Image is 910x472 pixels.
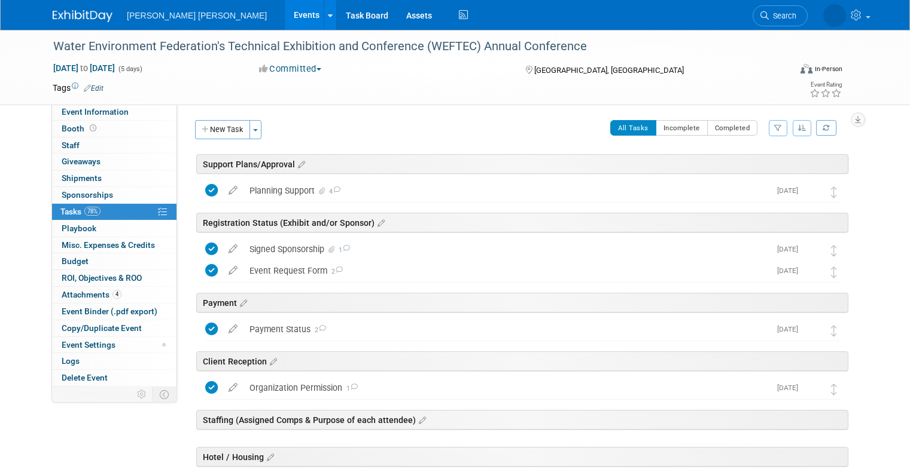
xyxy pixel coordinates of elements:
[62,124,99,133] span: Booth
[196,293,848,312] div: Payment
[777,384,804,392] span: [DATE]
[52,220,176,237] a: Playbook
[52,287,176,303] a: Attachments4
[801,64,812,73] img: Format-Inperson.png
[162,343,166,347] span: Modified Layout
[62,273,142,283] span: ROI, Objectives & ROO
[153,387,177,402] td: Toggle Event Tabs
[804,243,820,258] img: Kelly Graber
[237,296,247,308] a: Edit sections
[52,320,176,336] a: Copy/Duplicate Event
[62,340,115,350] span: Event Settings
[753,5,808,26] a: Search
[53,63,115,73] span: [DATE] [DATE]
[62,323,142,333] span: Copy/Duplicate Event
[52,253,176,269] a: Budget
[244,239,770,259] div: Signed Sponsorship
[831,266,837,278] i: Move task
[707,120,758,136] button: Completed
[196,351,848,371] div: Client Reception
[52,353,176,369] a: Logs
[117,65,142,73] span: (5 days)
[223,265,244,276] a: edit
[777,245,804,253] span: [DATE]
[809,82,842,88] div: Event Rating
[196,447,848,467] div: Hotel / Housing
[53,10,112,22] img: ExhibitDay
[769,11,796,20] span: Search
[52,137,176,154] a: Staff
[656,120,708,136] button: Incomplete
[295,158,305,170] a: Edit sections
[534,66,684,75] span: [GEOGRAPHIC_DATA], [GEOGRAPHIC_DATA]
[52,204,176,220] a: Tasks78%
[112,290,121,299] span: 4
[804,381,820,397] img: Kelly Graber
[244,180,770,201] div: Planning Support
[62,290,121,299] span: Attachments
[52,337,176,353] a: Event Settings
[831,325,837,336] i: Move task
[831,186,837,198] i: Move task
[62,223,96,233] span: Playbook
[52,304,176,320] a: Event Binder (.pdf export)
[49,36,775,57] div: Water Environment Federation's Technical Exhibition and Conference (WEFTEC) Annual Conference
[816,120,836,136] a: Refresh
[53,82,104,94] td: Tags
[52,121,176,137] a: Booth
[244,378,770,398] div: Organization Permission
[610,120,656,136] button: All Tasks
[375,216,385,228] a: Edit sections
[84,84,104,93] a: Edit
[327,188,340,195] span: 4
[52,187,176,203] a: Sponsorships
[327,268,343,275] span: 2
[831,384,837,395] i: Move task
[62,240,155,250] span: Misc. Expenses & Credits
[52,104,176,120] a: Event Information
[52,270,176,286] a: ROI, Objectives & ROO
[223,324,244,335] a: edit
[62,373,108,382] span: Delete Event
[60,207,101,216] span: Tasks
[255,63,326,75] button: Committed
[195,120,250,139] button: New Task
[804,184,820,200] img: Kelly Graber
[804,264,820,280] img: Kelly Graber
[62,190,113,200] span: Sponsorships
[52,237,176,253] a: Misc. Expenses & Credits
[196,410,848,430] div: Staffing (Assigned Comps & Purpose of each attendee)
[87,124,99,133] span: Booth not reserved yet
[196,213,848,232] div: Registration Status (Exhibit and/or Sponsor)
[726,62,842,80] div: Event Format
[223,244,244,255] a: edit
[62,256,89,266] span: Budget
[196,154,848,174] div: Support Plans/Approval
[223,185,244,196] a: edit
[814,65,842,73] div: In-Person
[84,207,101,216] span: 78%
[342,385,358,393] span: 1
[78,63,90,73] span: to
[804,323,820,338] img: Kelly Graber
[62,356,80,366] span: Logs
[62,307,157,316] span: Event Binder (.pdf export)
[244,260,770,281] div: Event Request Form
[267,355,277,367] a: Edit sections
[52,154,176,170] a: Giveaways
[777,266,804,275] span: [DATE]
[264,450,274,462] a: Edit sections
[62,157,101,166] span: Giveaways
[127,11,267,20] span: [PERSON_NAME] [PERSON_NAME]
[223,382,244,393] a: edit
[831,245,837,256] i: Move task
[416,413,426,425] a: Edit sections
[62,140,80,150] span: Staff
[337,246,350,254] span: 1
[132,387,153,402] td: Personalize Event Tab Strip
[777,325,804,333] span: [DATE]
[52,370,176,386] a: Delete Event
[311,326,326,334] span: 2
[777,186,804,195] span: [DATE]
[62,107,129,117] span: Event Information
